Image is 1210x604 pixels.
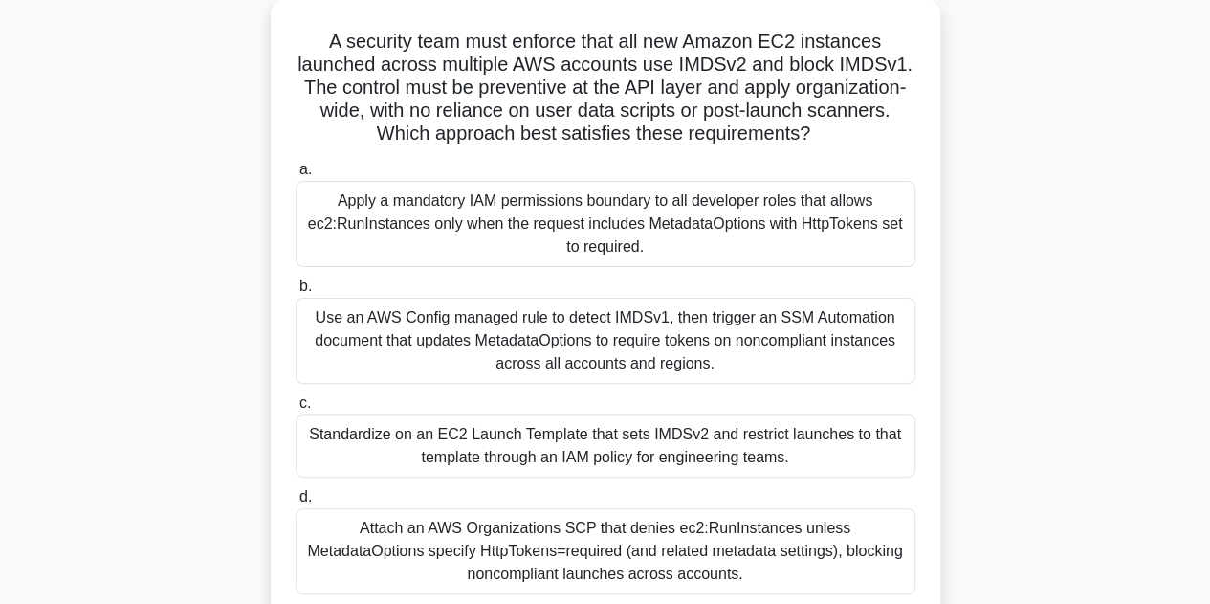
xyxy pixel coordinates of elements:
[299,278,312,294] span: b.
[296,298,915,384] div: Use an AWS Config managed rule to detect IMDSv1, then trigger an SSM Automation document that upd...
[294,30,917,146] h5: A security team must enforce that all new Amazon EC2 instances launched across multiple AWS accou...
[296,181,915,267] div: Apply a mandatory IAM permissions boundary to all developer roles that allows ec2:RunInstances on...
[299,394,311,411] span: c.
[296,414,915,478] div: Standardize on an EC2 Launch Template that sets IMDSv2 and restrict launches to that template thr...
[299,488,312,504] span: d.
[299,161,312,177] span: a.
[296,508,915,594] div: Attach an AWS Organizations SCP that denies ec2:RunInstances unless MetadataOptions specify HttpT...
